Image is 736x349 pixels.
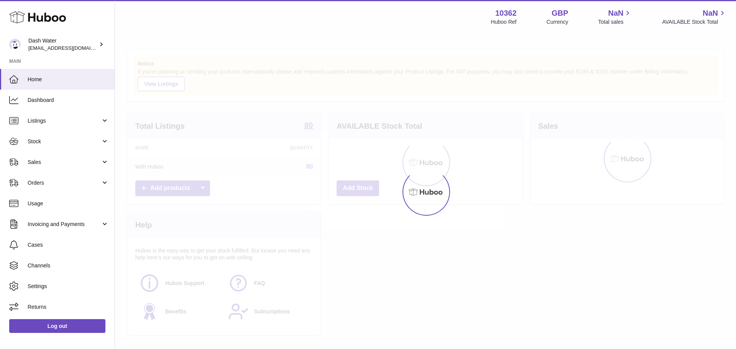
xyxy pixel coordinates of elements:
[28,241,109,249] span: Cases
[28,262,109,269] span: Channels
[495,8,517,18] strong: 10362
[28,138,101,145] span: Stock
[703,8,718,18] span: NaN
[662,8,727,26] a: NaN AVAILABLE Stock Total
[9,39,21,50] img: internalAdmin-10362@internal.huboo.com
[28,97,109,104] span: Dashboard
[9,319,105,333] a: Log out
[598,8,632,26] a: NaN Total sales
[547,18,568,26] div: Currency
[28,200,109,207] span: Usage
[608,8,623,18] span: NaN
[491,18,517,26] div: Huboo Ref
[28,159,101,166] span: Sales
[552,8,568,18] strong: GBP
[598,18,632,26] span: Total sales
[28,303,109,311] span: Returns
[28,76,109,83] span: Home
[28,179,101,187] span: Orders
[28,117,101,125] span: Listings
[28,283,109,290] span: Settings
[28,221,101,228] span: Invoicing and Payments
[28,45,113,51] span: [EMAIL_ADDRESS][DOMAIN_NAME]
[28,37,97,52] div: Dash Water
[662,18,727,26] span: AVAILABLE Stock Total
